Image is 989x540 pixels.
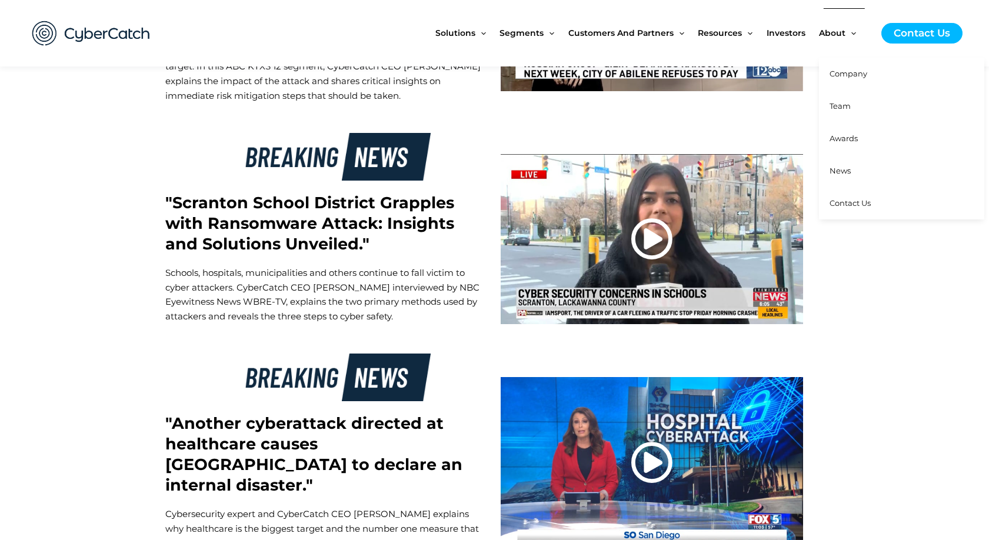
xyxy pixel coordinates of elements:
a: Awards [819,122,984,155]
span: Contact Us [830,198,871,208]
span: Menu Toggle [845,8,856,58]
a: Contact Us [881,23,963,44]
span: Menu Toggle [742,8,752,58]
span: Solutions [435,8,475,58]
a: Contact Us [819,187,984,219]
h2: "Another cyberattack directed at healthcare causes [GEOGRAPHIC_DATA] to declare an internal disas... [165,413,489,495]
span: News [830,166,851,175]
span: Awards [830,134,858,143]
span: Customers and Partners [568,8,674,58]
p: As ransomware groups increasingly set their sights on small and midsize organizations, the City o... [165,31,489,104]
span: Resources [698,8,742,58]
span: Team [830,101,851,111]
h2: "Scranton School District Grapples with Ransomware Attack: Insights and Solutions Unveiled." [165,192,489,254]
nav: Site Navigation: New Main Menu [435,8,870,58]
p: Schools, hospitals, municipalities and others continue to fall victim to cyber attackers. CyberCa... [165,266,489,324]
span: Company [830,69,867,78]
a: Investors [767,8,819,58]
span: Segments [500,8,544,58]
a: News [819,155,984,187]
a: Company [819,58,984,90]
img: CyberCatch [21,9,162,58]
span: Menu Toggle [544,8,554,58]
span: Menu Toggle [475,8,486,58]
span: About [819,8,845,58]
span: Investors [767,8,805,58]
span: Menu Toggle [674,8,684,58]
a: Team [819,90,984,122]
